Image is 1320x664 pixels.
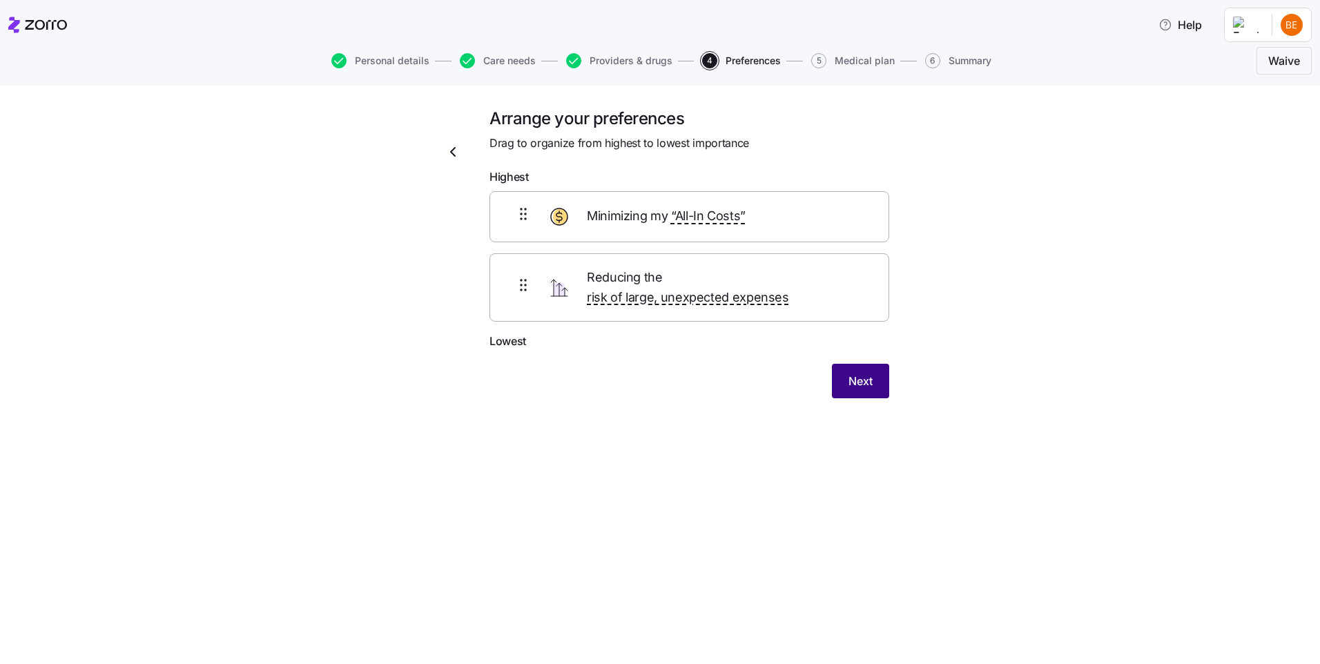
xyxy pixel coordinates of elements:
[563,53,672,68] a: Providers & drugs
[1233,17,1261,33] img: Employer logo
[489,253,889,322] div: Reducing the risk of large, unexpected expenses
[1281,14,1303,36] img: cb9c0c2300d1f3785f8da19967fdfebe
[726,56,781,66] span: Preferences
[702,53,717,68] span: 4
[811,53,826,68] span: 5
[832,364,889,398] button: Next
[483,56,536,66] span: Care needs
[587,206,746,226] span: Minimizing my
[1147,11,1213,39] button: Help
[835,56,895,66] span: Medical plan
[489,333,526,350] span: Lowest
[489,168,529,186] span: Highest
[489,135,749,152] span: Drag to organize from highest to lowest importance
[811,53,895,68] button: 5Medical plan
[587,288,789,308] span: risk of large, unexpected expenses
[1158,17,1202,33] span: Help
[457,53,536,68] a: Care needs
[331,53,429,68] button: Personal details
[1256,47,1312,75] button: Waive
[566,53,672,68] button: Providers & drugs
[489,108,889,129] h1: Arrange your preferences
[590,56,672,66] span: Providers & drugs
[489,191,889,242] div: Minimizing my “All-In Costs”
[329,53,429,68] a: Personal details
[460,53,536,68] button: Care needs
[355,56,429,66] span: Personal details
[587,268,864,308] span: Reducing the
[699,53,781,68] a: 4Preferences
[925,53,991,68] button: 6Summary
[848,373,873,389] span: Next
[925,53,940,68] span: 6
[702,53,781,68] button: 4Preferences
[1268,52,1300,69] span: Waive
[949,56,991,66] span: Summary
[671,206,746,226] span: “All-In Costs”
